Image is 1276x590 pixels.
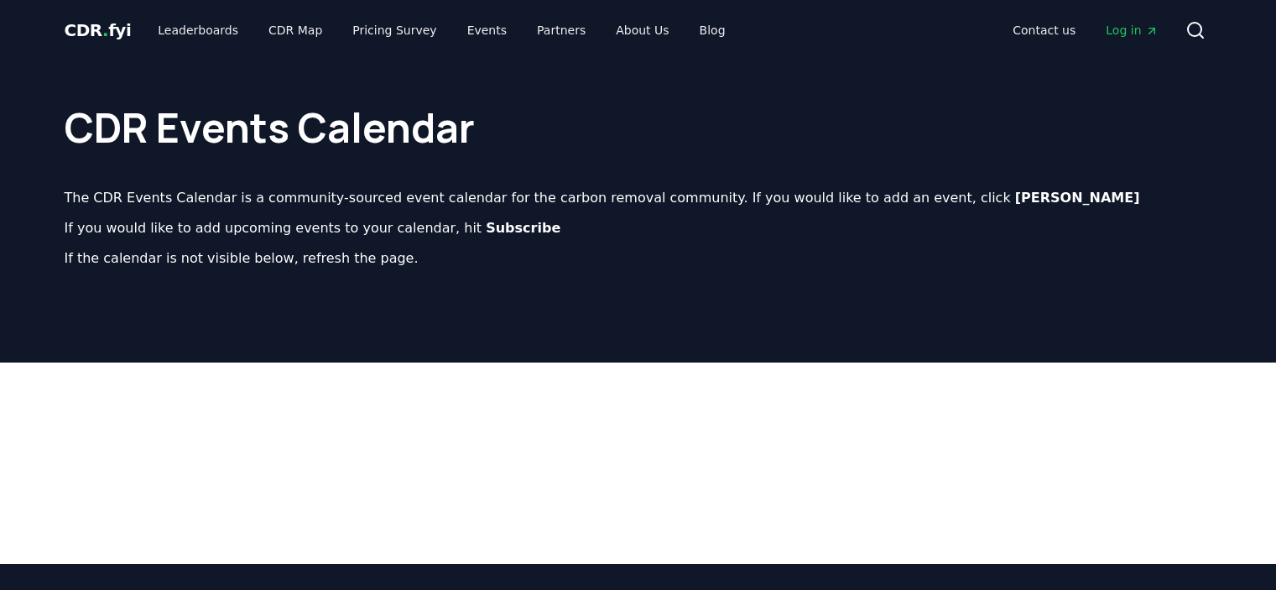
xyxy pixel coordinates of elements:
[602,15,682,45] a: About Us
[686,15,739,45] a: Blog
[523,15,599,45] a: Partners
[486,220,560,236] b: Subscribe
[144,15,738,45] nav: Main
[454,15,520,45] a: Events
[144,15,252,45] a: Leaderboards
[65,248,1212,269] p: If the calendar is not visible below, refresh the page.
[255,15,336,45] a: CDR Map
[65,20,132,40] span: CDR fyi
[65,218,1212,238] p: If you would like to add upcoming events to your calendar, hit
[65,74,1212,148] h1: CDR Events Calendar
[1092,15,1171,45] a: Log in
[102,20,108,40] span: .
[339,15,450,45] a: Pricing Survey
[999,15,1171,45] nav: Main
[999,15,1089,45] a: Contact us
[65,188,1212,208] p: The CDR Events Calendar is a community-sourced event calendar for the carbon removal community. I...
[1015,190,1140,206] b: [PERSON_NAME]
[1106,22,1158,39] span: Log in
[65,18,132,42] a: CDR.fyi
